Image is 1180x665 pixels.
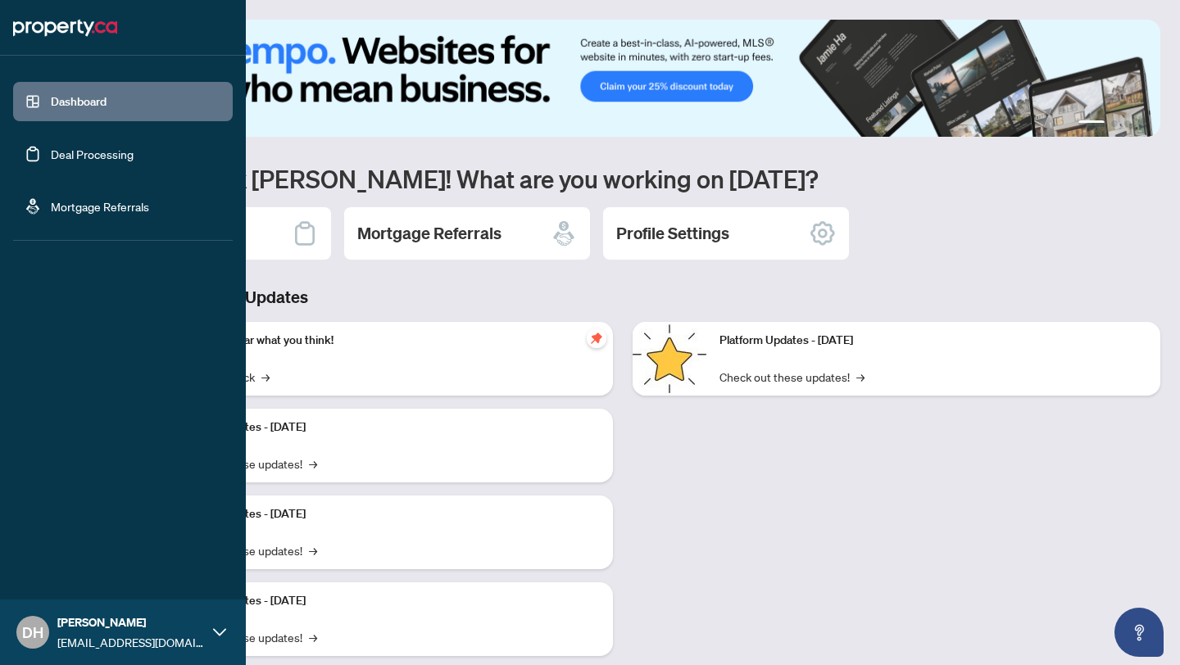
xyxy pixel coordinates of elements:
button: 1 [1078,120,1105,127]
a: Mortgage Referrals [51,199,149,214]
img: logo [13,15,117,41]
span: → [856,368,865,386]
p: Platform Updates - [DATE] [172,505,600,523]
span: DH [22,621,43,644]
p: Platform Updates - [DATE] [172,418,600,437]
span: [EMAIL_ADDRESS][DOMAIN_NAME] [57,633,205,651]
span: pushpin [587,328,606,348]
button: 4 [1137,120,1144,127]
a: Deal Processing [51,147,134,161]
span: [PERSON_NAME] [57,613,205,631]
img: Slide 0 [85,20,1160,137]
h2: Profile Settings [616,222,729,245]
p: Platform Updates - [DATE] [719,332,1147,350]
a: Dashboard [51,94,107,109]
img: Platform Updates - June 23, 2025 [633,322,706,396]
span: → [309,541,317,559]
span: → [261,368,270,386]
p: Platform Updates - [DATE] [172,592,600,610]
p: We want to hear what you think! [172,332,600,350]
h2: Mortgage Referrals [357,222,501,245]
button: Open asap [1114,608,1164,657]
a: Check out these updates!→ [719,368,865,386]
span: → [309,455,317,473]
button: 3 [1124,120,1131,127]
span: → [309,628,317,646]
button: 2 [1111,120,1118,127]
h1: Welcome back [PERSON_NAME]! What are you working on [DATE]? [85,163,1160,194]
h3: Brokerage & Industry Updates [85,286,1160,309]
